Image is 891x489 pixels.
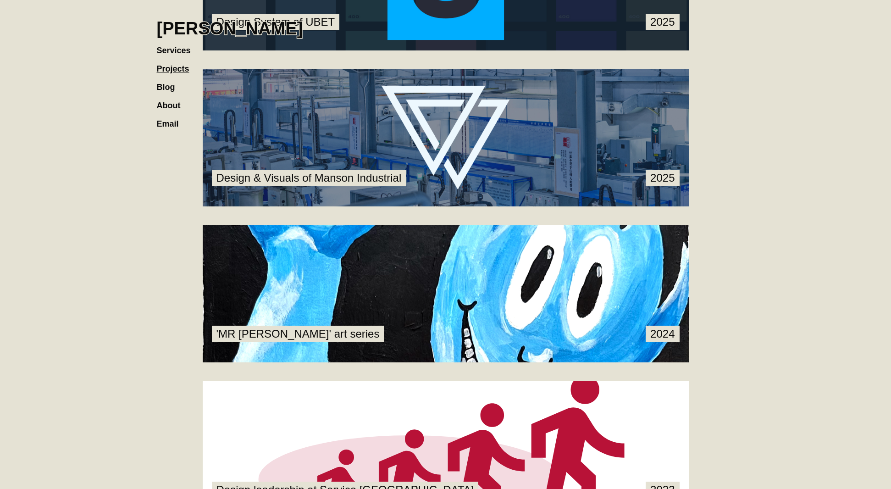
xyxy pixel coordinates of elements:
a: Projects [157,55,199,73]
a: About [157,92,190,110]
h1: [PERSON_NAME] [157,18,303,39]
a: Services [157,37,200,55]
a: Blog [157,73,184,92]
a: Email [157,110,188,128]
a: home [157,9,303,39]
